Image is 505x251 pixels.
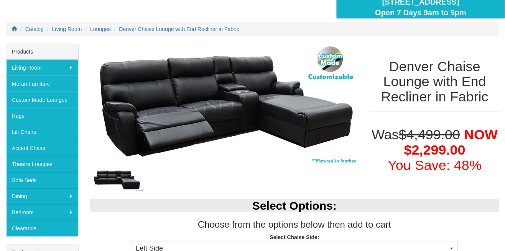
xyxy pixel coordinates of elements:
[6,140,78,156] a: Accent Chairs
[90,220,500,230] h3: Choose from the options below then add to cart
[404,127,498,158] span: NOW $2,299.00
[6,156,78,172] a: Theatre Lounges
[6,172,78,188] a: Sofa Beds
[6,108,78,124] a: Rugs
[6,204,78,220] a: Bedroom
[6,76,78,92] a: Moran Furniture
[6,124,78,140] a: Lift Chairs
[370,127,499,173] h1: Was
[25,26,44,32] a: Catalog
[6,44,78,60] div: Products
[399,127,460,142] del: $4,499.00
[252,199,337,212] b: Select Options:
[6,220,78,236] a: Clearance
[370,59,499,104] h1: Denver Chaise Lounge with End Recliner in Fabric
[6,60,78,76] a: Living Room
[119,26,240,32] a: Denver Chaise Lounge with End Recliner in Fabric
[90,26,111,32] a: Lounges
[6,92,78,108] a: Custom Made Lounges
[52,26,82,32] a: Living Room
[388,157,482,173] font: You Save: 48%
[270,234,319,240] strong: Select Chaise Side:
[6,188,78,204] a: Dining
